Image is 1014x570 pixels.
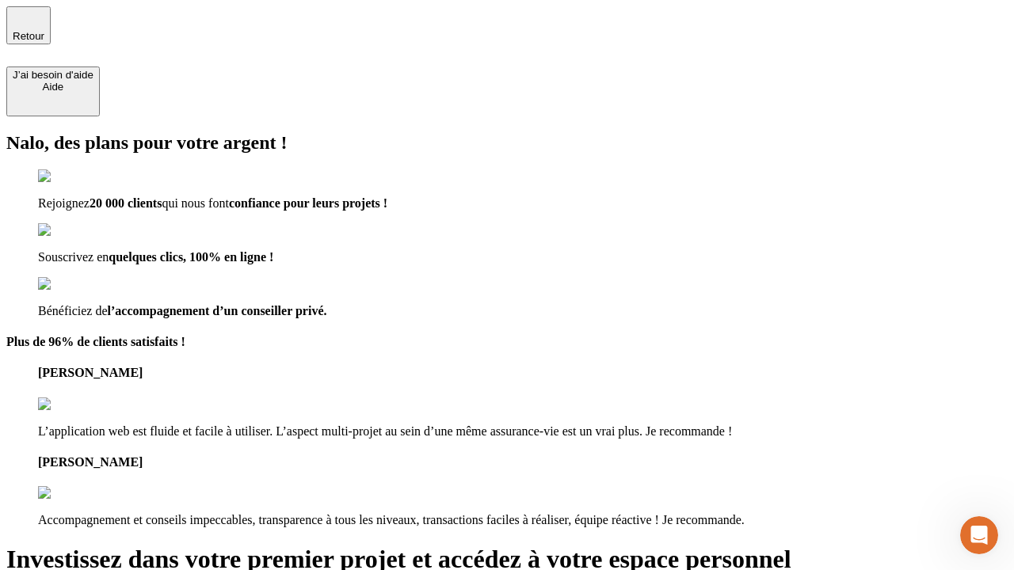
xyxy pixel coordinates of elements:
h4: [PERSON_NAME] [38,366,1008,380]
span: 20 000 clients [90,196,162,210]
img: checkmark [38,277,106,291]
span: Rejoignez [38,196,90,210]
p: Accompagnement et conseils impeccables, transparence à tous les niveaux, transactions faciles à r... [38,513,1008,527]
p: L’application web est fluide et facile à utiliser. L’aspect multi-projet au sein d’une même assur... [38,424,1008,439]
h2: Nalo, des plans pour votre argent ! [6,132,1008,154]
img: checkmark [38,223,106,237]
h4: [PERSON_NAME] [38,455,1008,469]
span: l’accompagnement d’un conseiller privé. [108,304,327,317]
span: Souscrivez en [38,250,109,264]
iframe: Intercom live chat [960,516,998,554]
span: qui nous font [162,196,228,210]
span: Retour [13,30,44,42]
img: reviews stars [38,397,116,412]
h4: Plus de 96% de clients satisfaits ! [6,335,1008,349]
span: quelques clics, 100% en ligne ! [109,250,273,264]
div: Aide [13,81,93,93]
img: reviews stars [38,486,116,500]
button: J’ai besoin d'aideAide [6,66,100,116]
span: Bénéficiez de [38,304,108,317]
img: checkmark [38,169,106,184]
div: J’ai besoin d'aide [13,69,93,81]
span: confiance pour leurs projets ! [229,196,387,210]
button: Retour [6,6,51,44]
